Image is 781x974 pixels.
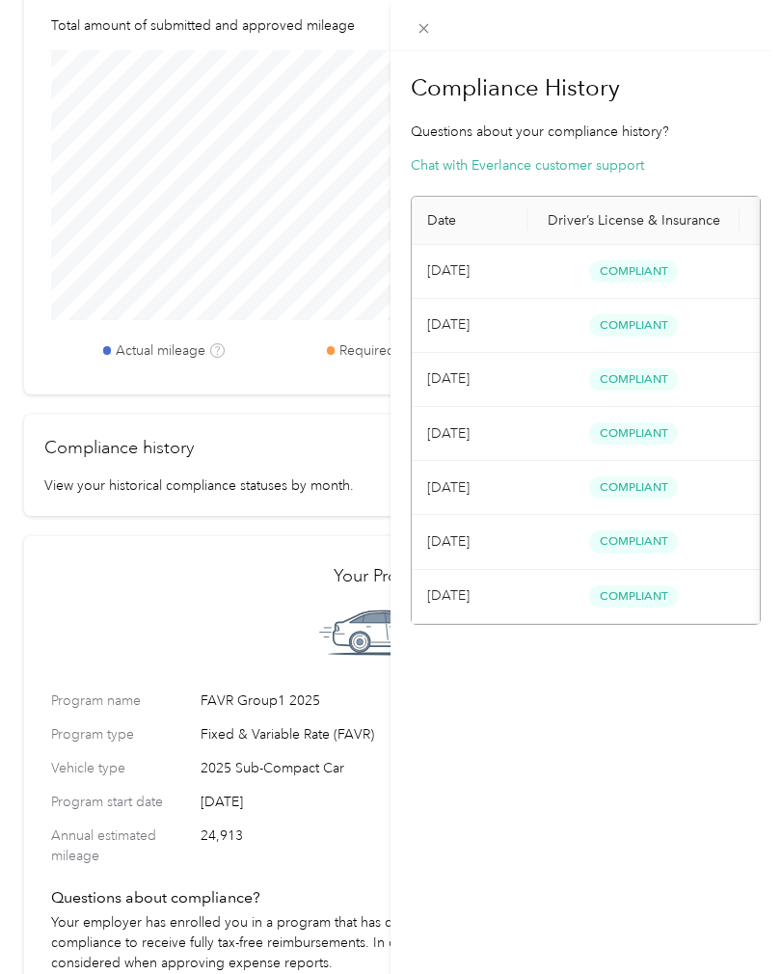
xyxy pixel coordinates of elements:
[589,260,678,283] span: Compliant
[589,530,678,553] span: Compliant
[411,65,761,111] h1: Compliance History
[589,476,678,499] span: Compliant
[412,461,527,515] td: Apr 2025
[412,570,527,624] td: Feb 2025
[412,407,527,461] td: May 2025
[411,122,761,142] p: Questions about your compliance history?
[589,314,678,337] span: Compliant
[411,155,644,176] button: Chat with Everlance customer support
[673,866,781,974] iframe: Everlance-gr Chat Button Frame
[589,585,678,608] span: Compliant
[589,422,678,445] span: Compliant
[412,353,527,407] td: Jun 2025
[412,245,527,299] td: Aug 2025
[412,197,527,245] th: Date
[527,197,740,245] th: Driver’s License & Insurance
[412,299,527,353] td: Jul 2025
[589,368,678,391] span: Compliant
[412,515,527,569] td: Mar 2025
